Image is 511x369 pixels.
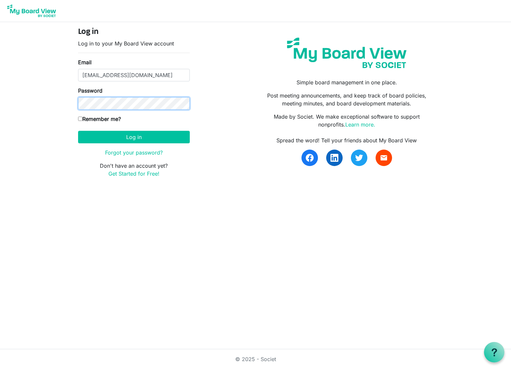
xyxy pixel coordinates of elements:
h4: Log in [78,27,190,37]
span: email [380,154,388,162]
p: Simple board management in one place. [260,78,433,86]
div: Spread the word! Tell your friends about My Board View [260,136,433,144]
input: Remember me? [78,117,82,121]
p: Post meeting announcements, and keep track of board policies, meeting minutes, and board developm... [260,92,433,107]
img: my-board-view-societ.svg [282,33,412,73]
a: email [376,150,392,166]
a: Get Started for Free! [108,170,159,177]
img: My Board View Logo [5,3,58,19]
a: Forgot your password? [105,149,163,156]
img: linkedin.svg [330,154,338,162]
button: Log in [78,131,190,143]
img: facebook.svg [306,154,314,162]
a: Learn more. [345,121,375,128]
p: Made by Societ. We make exceptional software to support nonprofits. [260,113,433,128]
label: Remember me? [78,115,121,123]
label: Password [78,87,102,95]
p: Don't have an account yet? [78,162,190,178]
img: twitter.svg [355,154,363,162]
a: © 2025 - Societ [235,356,276,362]
p: Log in to your My Board View account [78,40,190,47]
label: Email [78,58,92,66]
